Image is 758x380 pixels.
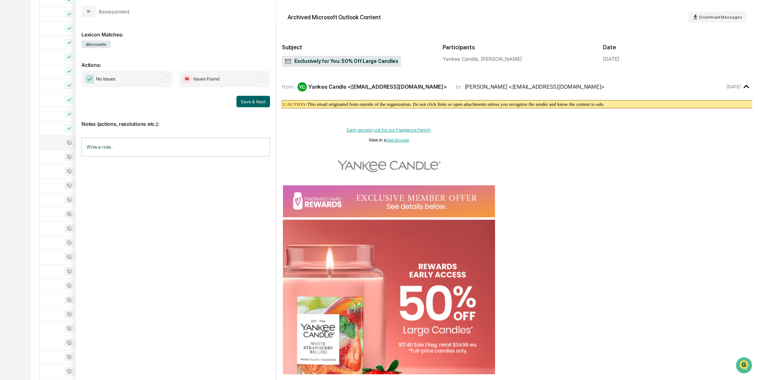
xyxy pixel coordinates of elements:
[22,97,58,103] span: [PERSON_NAME]
[14,98,20,103] img: 1746055101610-c473b297-6a78-478c-a979-82029cc54cd1
[283,102,307,107] span: CAUTION:
[688,11,747,23] button: Download Messages
[283,138,495,148] p: View in a
[603,44,752,51] h2: Date
[4,124,49,137] a: 🖐️Preclearance
[15,55,28,68] img: 4531339965365_218c74b014194aa58b9b_72.jpg
[455,83,462,90] span: to:
[7,90,19,102] img: Dave Feldman
[85,75,94,83] img: Checkmark
[236,96,270,107] button: Save & Next
[699,15,742,20] span: Download Messages
[193,75,219,83] span: Issues Found
[183,75,191,83] img: Flag
[283,154,495,183] img: Yakee Candle
[71,158,86,163] span: Pylon
[308,83,447,90] div: Yankee Candle <[EMAIL_ADDRESS][DOMAIN_NAME]>
[298,82,307,92] div: YC
[282,100,755,108] div: This email originated from outside of the organization. Do not click links or open attachments un...
[283,185,495,217] img: $17.95 Large Candles Rewards members
[81,53,270,68] p: Actions:
[63,97,78,103] span: [DATE]
[14,140,45,148] span: Data Lookup
[603,56,619,62] div: [DATE]
[285,58,398,65] span: Exclusively for You: 50% Off Large Candles
[282,44,431,51] h2: Subject
[99,8,130,15] div: Assessment
[81,112,270,127] p: Notes (actions, resolutions etc.):
[386,138,409,143] a: Web Browser
[443,44,592,51] h2: Participants
[96,75,115,83] span: No Issues
[49,124,91,137] a: 🗄️Attestations
[443,56,592,62] div: Yankee Candle, [PERSON_NAME]
[121,57,130,65] button: Start new chat
[7,79,46,85] div: Past conversations
[347,127,431,133] a: Early access just for our Fragrance Family
[288,14,381,21] div: Archived Microsoft Outlook Content
[7,15,130,26] p: How can we help?
[111,78,130,87] button: See all
[52,128,58,133] div: 🗄️
[282,83,295,90] span: from:
[7,141,13,147] div: 🔎
[59,127,89,134] span: Attestations
[81,23,270,38] div: Lexicon Matches:
[727,84,740,89] time: Thursday, July 17, 2025 at 8:38:23 AM
[81,40,111,48] span: discounts
[7,55,20,68] img: 1746055101610-c473b297-6a78-478c-a979-82029cc54cd1
[735,356,754,376] iframe: Open customer support
[14,127,46,134] span: Preclearance
[59,97,62,103] span: •
[32,62,98,68] div: We're available if you need us!
[465,83,605,90] div: [PERSON_NAME] <[EMAIL_ADDRESS][DOMAIN_NAME]>
[7,128,13,133] div: 🖐️
[50,158,86,163] a: Powered byPylon
[4,138,48,150] a: 🔎Data Lookup
[32,55,117,62] div: Start new chat
[19,33,118,40] input: Clear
